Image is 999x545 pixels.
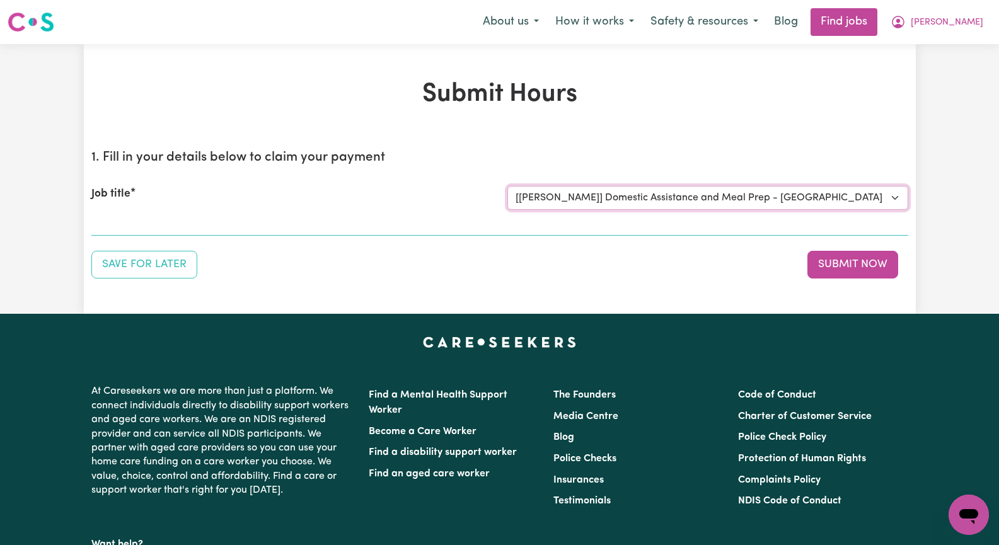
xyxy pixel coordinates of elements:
[766,8,806,36] a: Blog
[738,475,821,485] a: Complaints Policy
[738,390,816,400] a: Code of Conduct
[91,251,197,278] button: Save your job report
[553,411,618,422] a: Media Centre
[91,186,130,202] label: Job title
[369,427,476,437] a: Become a Care Worker
[642,9,766,35] button: Safety & resources
[882,9,991,35] button: My Account
[553,432,574,442] a: Blog
[547,9,642,35] button: How it works
[807,251,898,278] button: Submit your job report
[369,447,517,457] a: Find a disability support worker
[91,79,908,110] h1: Submit Hours
[91,150,908,166] h2: 1. Fill in your details below to claim your payment
[738,411,872,422] a: Charter of Customer Service
[738,432,826,442] a: Police Check Policy
[91,379,354,502] p: At Careseekers we are more than just a platform. We connect individuals directly to disability su...
[738,496,841,506] a: NDIS Code of Conduct
[8,11,54,33] img: Careseekers logo
[553,390,616,400] a: The Founders
[811,8,877,36] a: Find jobs
[911,16,983,30] span: [PERSON_NAME]
[553,454,616,464] a: Police Checks
[423,336,576,347] a: Careseekers home page
[738,454,866,464] a: Protection of Human Rights
[8,8,54,37] a: Careseekers logo
[553,475,604,485] a: Insurances
[369,469,490,479] a: Find an aged care worker
[949,495,989,535] iframe: Button to launch messaging window
[369,390,507,415] a: Find a Mental Health Support Worker
[475,9,547,35] button: About us
[553,496,611,506] a: Testimonials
